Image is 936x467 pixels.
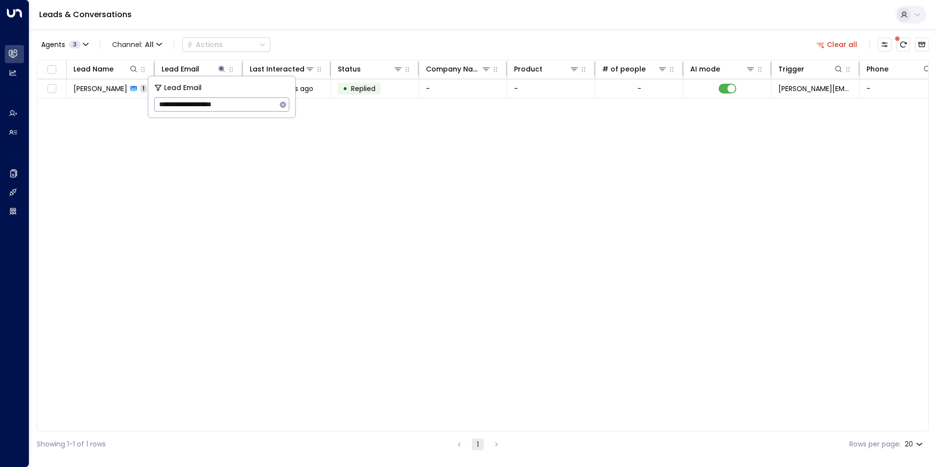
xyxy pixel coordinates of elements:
button: Clear all [813,38,862,51]
div: 20 [905,437,925,451]
span: 1 [140,84,147,93]
span: Toggle select all [46,64,58,76]
div: # of people [602,63,646,75]
button: page 1 [472,439,484,450]
div: - [637,84,641,93]
div: Last Interacted [250,63,304,75]
button: Agents3 [37,38,92,51]
td: - [507,79,595,98]
div: Phone [866,63,932,75]
button: Channel:All [108,38,166,51]
div: Lead Name [73,63,139,75]
div: Last Interacted [250,63,315,75]
div: Product [514,63,579,75]
div: Actions [187,40,223,49]
span: Channel: [108,38,166,51]
span: 3 [69,41,81,48]
div: AI mode [690,63,755,75]
div: Lead Email [162,63,227,75]
div: Showing 1-1 of 1 rows [37,439,106,449]
span: Agents [41,41,65,48]
div: Button group with a nested menu [182,37,270,52]
span: All [145,41,154,48]
div: • [343,80,348,97]
div: Status [338,63,361,75]
div: Product [514,63,542,75]
div: Status [338,63,403,75]
div: Trigger [778,63,843,75]
span: Lead Email [164,82,202,93]
span: Jonny.Horne@workspace.co.uk [778,84,852,93]
div: Trigger [778,63,804,75]
div: Lead Name [73,63,114,75]
span: Brittney Wallace [73,84,127,93]
div: Phone [866,63,889,75]
button: Archived Leads [915,38,929,51]
span: Toggle select row [46,83,58,95]
a: Leads & Conversations [39,9,132,20]
button: Customize [878,38,891,51]
nav: pagination navigation [453,438,503,450]
div: Lead Email [162,63,199,75]
span: There are new threads available. Refresh the grid to view the latest updates. [896,38,910,51]
div: # of people [602,63,667,75]
label: Rows per page: [849,439,901,449]
div: AI mode [690,63,720,75]
div: Company Name [426,63,481,75]
span: Replied [351,84,375,93]
button: Actions [182,37,270,52]
div: Company Name [426,63,491,75]
td: - [419,79,507,98]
